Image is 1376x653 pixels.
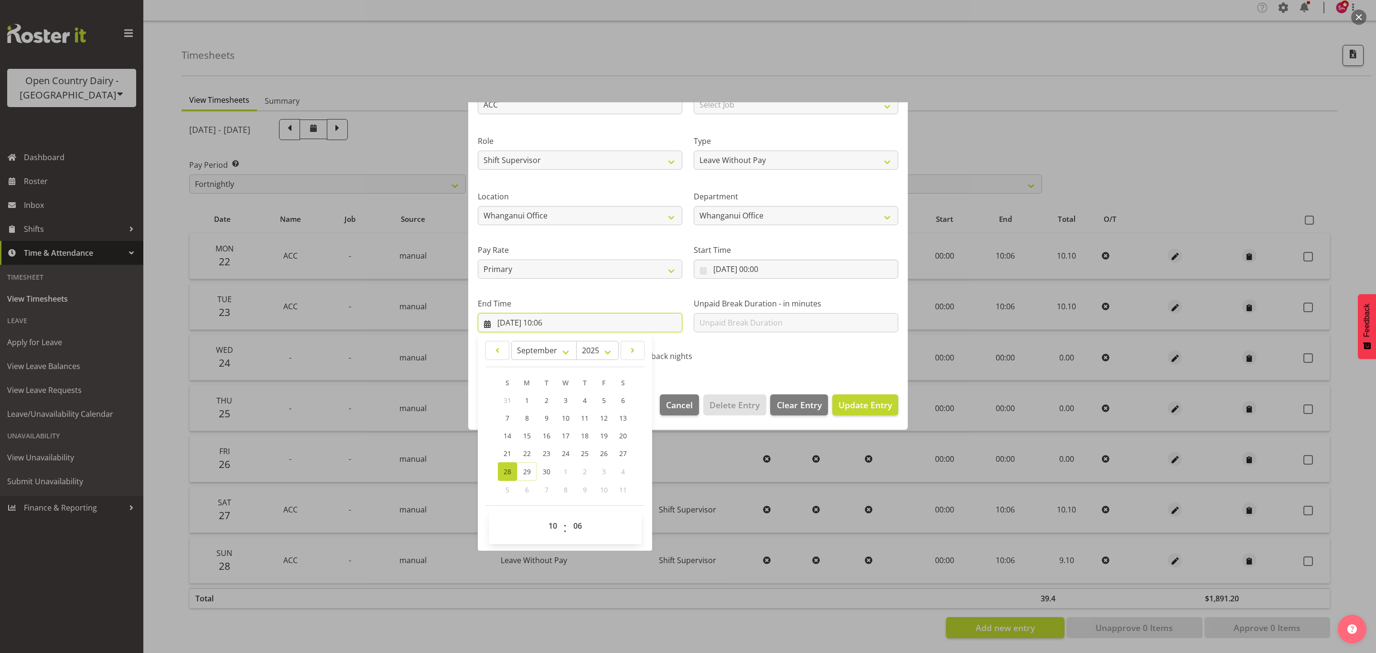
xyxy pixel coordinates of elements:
[478,298,682,309] label: End Time
[545,396,548,405] span: 2
[575,409,594,427] a: 11
[1358,294,1376,359] button: Feedback - Show survey
[621,467,625,476] span: 4
[613,445,633,462] a: 27
[537,427,556,445] a: 16
[517,462,537,481] a: 29
[619,431,627,440] span: 20
[545,414,548,423] span: 9
[694,191,898,202] label: Department
[517,392,537,409] a: 1
[525,414,529,423] span: 8
[575,392,594,409] a: 4
[694,135,898,147] label: Type
[600,431,608,440] span: 19
[556,392,575,409] a: 3
[556,409,575,427] a: 10
[556,445,575,462] a: 24
[583,396,587,405] span: 4
[619,485,627,494] span: 11
[537,445,556,462] a: 23
[694,313,898,332] input: Unpaid Break Duration
[505,485,509,494] span: 5
[524,378,530,387] span: M
[600,414,608,423] span: 12
[478,191,682,202] label: Location
[505,378,509,387] span: S
[613,427,633,445] a: 20
[583,467,587,476] span: 2
[537,409,556,427] a: 9
[660,394,699,415] button: Cancel
[613,392,633,409] a: 6
[478,135,682,147] label: Role
[517,445,537,462] a: 22
[594,445,613,462] a: 26
[621,396,625,405] span: 6
[545,378,548,387] span: T
[583,485,587,494] span: 9
[543,431,550,440] span: 16
[694,260,898,279] input: Click to select...
[600,449,608,458] span: 26
[523,467,531,476] span: 29
[575,445,594,462] a: 25
[575,427,594,445] a: 18
[770,394,828,415] button: Clear Entry
[504,396,511,405] span: 31
[537,392,556,409] a: 2
[498,445,517,462] a: 21
[600,485,608,494] span: 10
[709,399,760,411] span: Delete Entry
[838,399,892,411] span: Update Entry
[613,409,633,427] a: 13
[602,467,606,476] span: 3
[703,394,766,415] button: Delete Entry
[523,449,531,458] span: 22
[631,351,692,361] span: Call back nights
[777,399,822,411] span: Clear Entry
[562,414,570,423] span: 10
[694,244,898,256] label: Start Time
[525,485,529,494] span: 6
[619,449,627,458] span: 27
[1347,624,1357,634] img: help-xxl-2.png
[666,399,693,411] span: Cancel
[504,449,511,458] span: 21
[517,427,537,445] a: 15
[621,378,625,387] span: S
[478,95,682,114] input: Shift Name
[525,396,529,405] span: 1
[694,298,898,309] label: Unpaid Break Duration - in minutes
[583,378,587,387] span: T
[556,427,575,445] a: 17
[523,431,531,440] span: 15
[498,427,517,445] a: 14
[504,467,511,476] span: 28
[543,449,550,458] span: 23
[562,431,570,440] span: 17
[505,414,509,423] span: 7
[498,462,517,481] a: 28
[564,396,568,405] span: 3
[504,431,511,440] span: 14
[832,394,898,415] button: Update Entry
[478,244,682,256] label: Pay Rate
[594,392,613,409] a: 5
[564,485,568,494] span: 8
[564,467,568,476] span: 1
[562,449,570,458] span: 24
[581,449,589,458] span: 25
[602,396,606,405] span: 5
[517,409,537,427] a: 8
[581,431,589,440] span: 18
[581,414,589,423] span: 11
[1363,304,1371,337] span: Feedback
[619,414,627,423] span: 13
[498,409,517,427] a: 7
[594,409,613,427] a: 12
[545,485,548,494] span: 7
[537,462,556,481] a: 30
[478,313,682,332] input: Click to select...
[594,427,613,445] a: 19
